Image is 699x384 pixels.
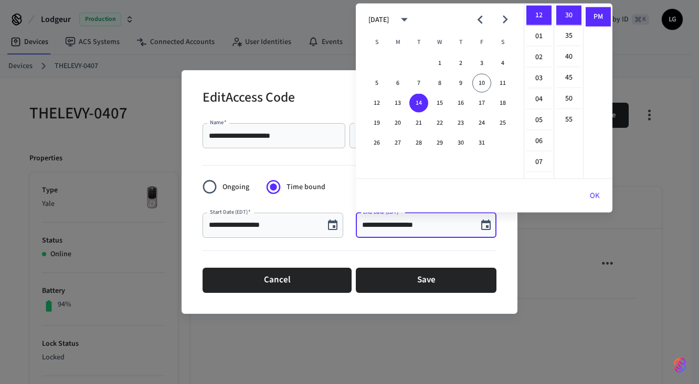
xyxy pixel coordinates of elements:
[526,27,552,47] li: 1 hours
[468,7,492,32] button: Previous month
[493,7,517,32] button: Next month
[409,74,428,93] button: 7
[556,90,581,109] li: 50 minutes
[451,134,470,152] button: 30
[451,54,470,73] button: 2
[409,134,428,152] button: 28
[472,94,491,113] button: 17
[203,83,295,115] h2: Edit Access Code
[367,74,386,93] button: 5
[472,32,491,53] span: Friday
[210,208,250,216] label: Start Date (EDT)
[409,32,428,53] span: Tuesday
[475,215,496,236] button: Choose date, selected date is Oct 14, 2025
[472,114,491,133] button: 24
[388,32,407,53] span: Monday
[430,74,449,93] button: 8
[367,134,386,152] button: 26
[451,114,470,133] button: 23
[556,111,581,130] li: 55 minutes
[556,27,581,47] li: 35 minutes
[388,94,407,113] button: 13
[526,111,552,130] li: 5 hours
[388,134,407,152] button: 27
[451,94,470,113] button: 16
[472,134,491,152] button: 31
[223,182,249,193] span: Ongoing
[367,94,386,113] button: 12
[493,114,512,133] button: 25
[409,114,428,133] button: 21
[586,7,611,27] li: PM
[409,94,428,113] button: 14
[493,94,512,113] button: 18
[472,54,491,73] button: 3
[554,4,583,179] ul: Select minutes
[430,114,449,133] button: 22
[556,6,581,26] li: 30 minutes
[388,114,407,133] button: 20
[577,183,612,209] button: OK
[322,215,343,236] button: Choose date, selected date is Oct 10, 2025
[674,357,686,374] img: SeamLogoGradient.69752ec5.svg
[430,54,449,73] button: 1
[392,7,417,32] button: calendar view is open, switch to year view
[526,6,552,26] li: 12 hours
[526,131,552,151] li: 6 hours
[210,118,227,126] label: Name
[526,69,552,89] li: 3 hours
[430,134,449,152] button: 29
[451,74,470,93] button: 9
[493,32,512,53] span: Saturday
[356,268,496,293] button: Save
[493,74,512,93] button: 11
[524,4,554,179] ul: Select hours
[430,94,449,113] button: 15
[526,173,552,193] li: 8 hours
[367,114,386,133] button: 19
[368,14,389,25] div: [DATE]
[493,54,512,73] button: 4
[451,32,470,53] span: Thursday
[430,32,449,53] span: Wednesday
[367,32,386,53] span: Sunday
[363,208,401,216] label: End Date (EDT)
[526,152,552,172] li: 7 hours
[526,90,552,109] li: 4 hours
[287,182,325,193] span: Time bound
[203,268,352,293] button: Cancel
[556,48,581,68] li: 40 minutes
[583,4,612,179] ul: Select meridiem
[388,74,407,93] button: 6
[472,74,491,93] button: 10
[526,48,552,68] li: 2 hours
[556,69,581,89] li: 45 minutes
